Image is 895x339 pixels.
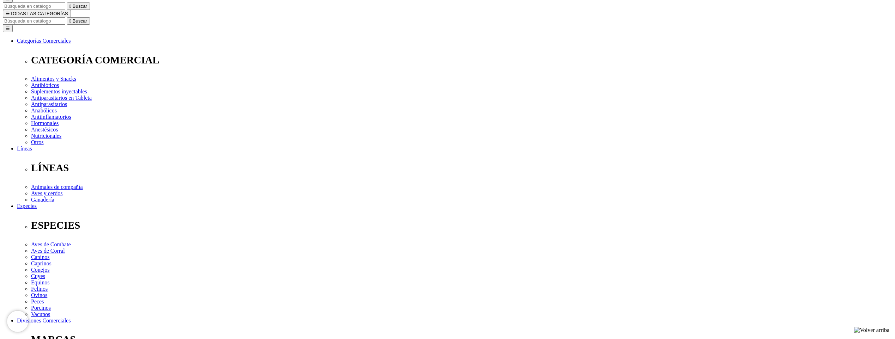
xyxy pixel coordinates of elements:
[17,38,71,44] a: Categorías Comerciales
[31,292,47,298] a: Ovinos
[31,286,48,292] a: Felinos
[31,76,76,82] a: Alimentos y Snacks
[31,311,50,317] a: Vacunos
[7,311,28,332] iframe: Brevo live chat
[31,305,51,311] a: Porcinos
[31,241,71,247] a: Aves de Combate
[31,114,71,120] a: Antiinflamatorios
[854,327,889,333] img: Volver arriba
[3,10,71,17] button: ☰TODAS LAS CATEGORÍAS
[31,220,892,231] p: ESPECIES
[31,139,44,145] a: Otros
[31,95,92,101] a: Antiparasitarios en Tableta
[3,17,65,25] input: Buscar
[73,18,87,24] span: Buscar
[31,248,65,254] a: Aves de Corral
[69,18,71,24] i: 
[31,127,58,132] a: Anestésicos
[31,197,54,203] a: Ganadería
[67,2,90,10] button:  Buscar
[31,88,87,94] a: Suplementos inyectables
[31,133,61,139] a: Nutricionales
[31,162,892,174] p: LÍNEAS
[69,4,71,9] i: 
[31,190,62,196] a: Aves y cerdos
[31,254,49,260] a: Caninos
[31,273,45,279] a: Cuyes
[73,4,87,9] span: Buscar
[31,120,59,126] a: Hormonales
[17,318,71,323] a: Divisiones Comerciales
[31,101,67,107] a: Antiparasitarios
[17,146,32,152] a: Líneas
[31,82,59,88] a: Antibióticos
[17,203,37,209] a: Especies
[31,184,83,190] a: Animales de compañía
[3,25,13,32] button: ☰
[3,2,65,10] input: Buscar
[67,17,90,25] button:  Buscar
[31,260,52,266] a: Caprinos
[31,279,49,285] a: Equinos
[31,54,892,66] p: CATEGORÍA COMERCIAL
[6,11,10,16] span: ☰
[31,107,57,113] a: Anabólicos
[31,298,44,304] a: Peces
[31,267,49,273] a: Conejos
